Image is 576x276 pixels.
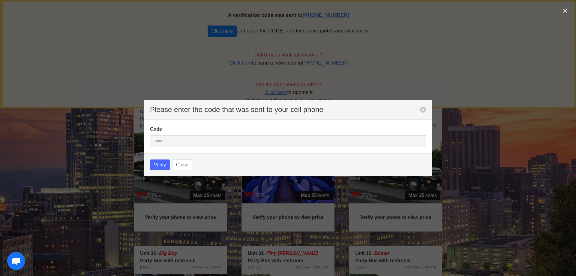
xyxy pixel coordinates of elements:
[172,159,192,170] button: Close
[150,159,170,170] button: Verify
[150,106,420,113] p: Please enter the code that was sent to your cell phone
[7,252,25,270] div: Open chat
[154,161,166,168] span: Verify
[150,126,426,133] label: Code
[176,161,188,168] span: Close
